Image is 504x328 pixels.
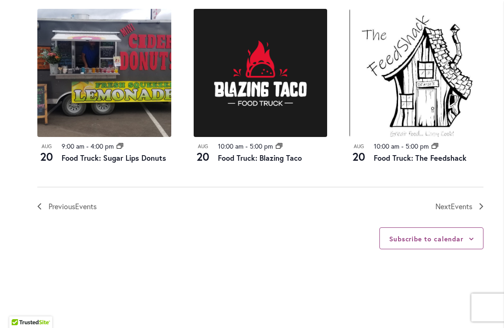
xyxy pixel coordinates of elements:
span: 20 [350,149,368,164]
time: 9:00 am [62,142,84,150]
span: Events [75,201,97,211]
span: - [401,142,404,150]
time: 5:00 pm [406,142,429,150]
time: 5:00 pm [250,142,273,150]
a: Food Truck: Sugar Lips Donuts [62,153,166,163]
span: - [86,142,89,150]
span: Aug [350,143,368,150]
img: The Feedshack [350,9,483,137]
span: 20 [37,149,56,164]
a: Food Truck: The Feedshack [374,153,467,163]
span: - [245,142,248,150]
span: 20 [194,149,212,164]
span: Previous [49,200,97,212]
span: Events [451,201,472,211]
time: 10:00 am [218,142,244,150]
img: Blazing Taco Food Truck [194,9,328,137]
time: 10:00 am [374,142,399,150]
span: Next [435,200,472,212]
a: Food Truck: Blazing Taco [218,153,302,163]
iframe: Launch Accessibility Center [7,295,33,321]
button: Subscribe to calendar [389,234,463,243]
span: Aug [37,143,56,150]
time: 4:00 pm [91,142,114,150]
span: Aug [194,143,212,150]
a: Next Events [435,200,483,212]
a: Previous Events [37,200,97,212]
img: Food Truck: Sugar Lips Apple Cider Donuts [37,9,171,137]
